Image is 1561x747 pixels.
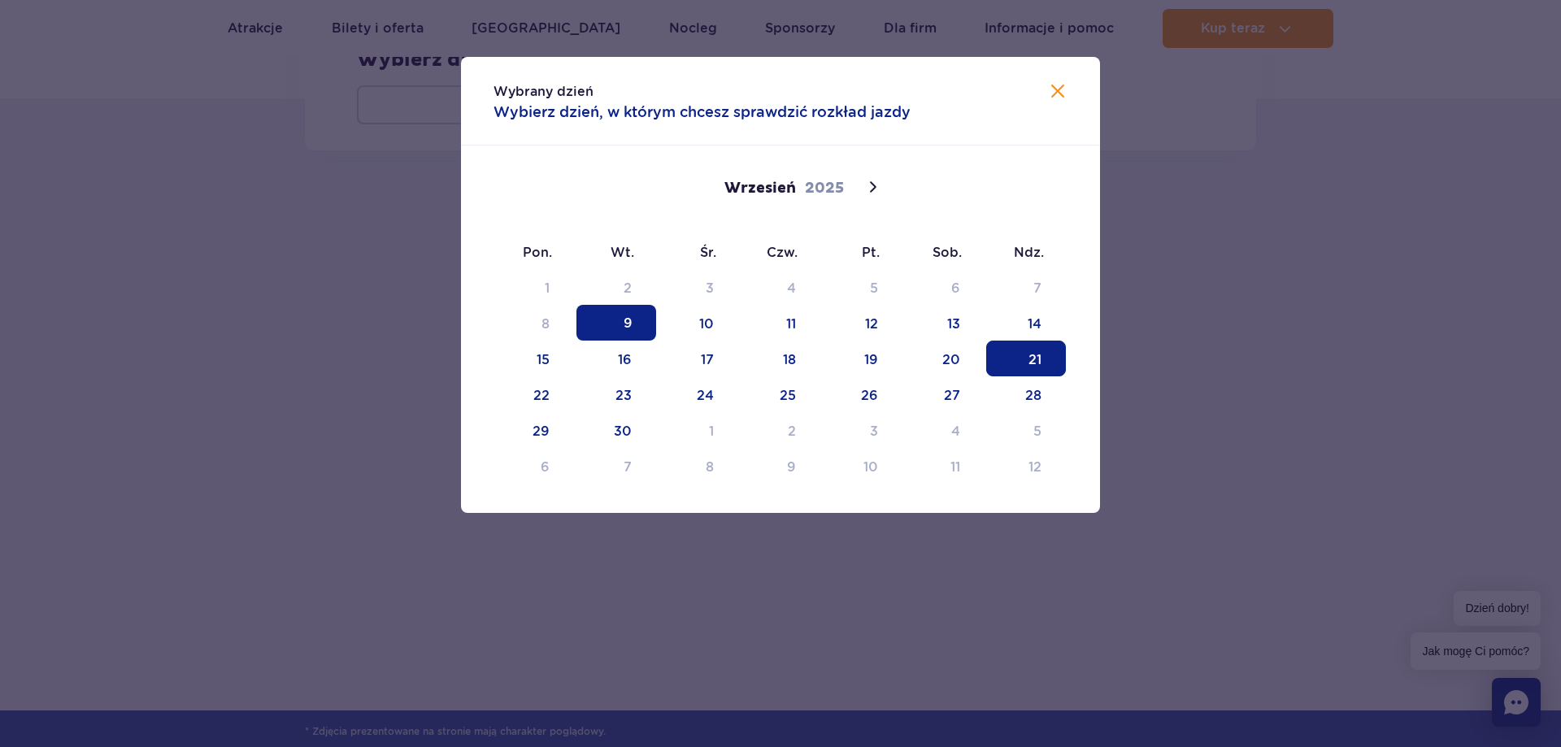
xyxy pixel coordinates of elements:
[494,341,574,376] span: Wrzesień 15, 2025
[986,376,1066,412] span: Wrzesień 28, 2025
[905,376,985,412] span: Wrzesień 27, 2025
[821,244,903,262] span: Pt.
[741,269,820,305] span: Wrzesień 4, 2025
[741,341,820,376] span: Wrzesień 18, 2025
[494,244,576,262] span: Pon.
[576,269,656,305] span: Wrzesień 2, 2025
[823,412,902,448] span: Październik 3, 2025
[494,448,574,484] span: Październik 6, 2025
[659,341,738,376] span: Wrzesień 17, 2025
[741,412,820,448] span: Październik 2, 2025
[494,101,911,123] span: Wybierz dzień, w którym chcesz sprawdzić rozkład jazdy
[494,269,574,305] span: Wrzesień 1, 2025
[823,376,902,412] span: Wrzesień 26, 2025
[905,341,985,376] span: Wrzesień 20, 2025
[905,448,985,484] span: Październik 11, 2025
[576,341,656,376] span: Wrzesień 16, 2025
[823,341,902,376] span: Wrzesień 19, 2025
[576,412,656,448] span: Wrzesień 30, 2025
[985,244,1067,262] span: Ndz.
[576,305,656,341] span: Wrzesień 9, 2025
[905,412,985,448] span: Październik 4, 2025
[724,179,796,198] span: Wrzesień
[576,376,656,412] span: Wrzesień 23, 2025
[986,448,1066,484] span: Październik 12, 2025
[741,376,820,412] span: Wrzesień 25, 2025
[740,244,822,262] span: Czw.
[659,412,738,448] span: Październik 1, 2025
[823,305,902,341] span: Wrzesień 12, 2025
[576,448,656,484] span: Październik 7, 2025
[905,305,985,341] span: Wrzesień 13, 2025
[986,269,1066,305] span: Wrzesień 7, 2025
[986,305,1066,341] span: Wrzesień 14, 2025
[905,269,985,305] span: Wrzesień 6, 2025
[494,376,574,412] span: Wrzesień 22, 2025
[659,376,738,412] span: Wrzesień 24, 2025
[494,305,574,341] span: Wrzesień 8, 2025
[659,305,738,341] span: Wrzesień 10, 2025
[659,269,738,305] span: Wrzesień 3, 2025
[741,305,820,341] span: Wrzesień 11, 2025
[494,84,594,99] span: Wybrany dzień
[576,244,658,262] span: Wt.
[494,412,574,448] span: Wrzesień 29, 2025
[823,448,902,484] span: Październik 10, 2025
[658,244,740,262] span: Śr.
[986,341,1066,376] span: Wrzesień 21, 2025
[986,412,1066,448] span: Październik 5, 2025
[903,244,985,262] span: Sob.
[823,269,902,305] span: Wrzesień 5, 2025
[741,448,820,484] span: Październik 9, 2025
[659,448,738,484] span: Październik 8, 2025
